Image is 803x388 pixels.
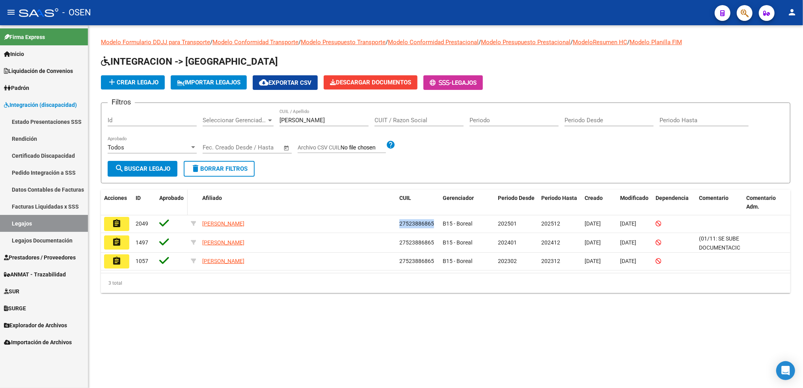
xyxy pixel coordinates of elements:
span: 202412 [541,239,560,246]
datatable-header-cell: Aprobado [156,190,188,216]
span: Periodo Hasta [541,195,577,201]
span: CUIL [399,195,411,201]
span: B15 - Boreal [443,239,472,246]
span: Padrón [4,84,29,92]
span: Modificado [620,195,648,201]
div: / / / / / / [101,38,790,293]
span: 27523886865 [399,239,434,246]
span: ID [136,195,141,201]
span: [DATE] [585,258,601,264]
span: Exportar CSV [259,79,311,86]
span: Buscar Legajo [115,165,170,172]
mat-icon: cloud_download [259,78,268,87]
span: Aprobado [159,195,184,201]
mat-icon: assignment [112,219,121,228]
mat-icon: help [386,140,395,149]
span: [DATE] [620,258,636,264]
button: -Legajos [423,75,483,90]
span: Periodo Desde [498,195,535,201]
datatable-header-cell: Afiliado [199,190,396,216]
span: [DATE] [620,239,636,246]
input: Archivo CSV CUIL [341,144,386,151]
span: SURGE [4,304,26,313]
span: Gerenciador [443,195,474,201]
button: Open calendar [282,144,291,153]
span: Seleccionar Gerenciador [203,117,266,124]
datatable-header-cell: Acciones [101,190,132,216]
span: Crear Legajo [107,79,158,86]
div: Open Intercom Messenger [776,361,795,380]
mat-icon: menu [6,7,16,17]
button: Exportar CSV [253,75,318,90]
span: B15 - Boreal [443,258,472,264]
a: ModeloResumen HC [573,39,627,46]
h3: Filtros [108,97,135,108]
mat-icon: delete [191,164,200,173]
span: Comentario Adm. [746,195,776,210]
span: 1497 [136,239,148,246]
span: Importación de Archivos [4,338,72,347]
span: Todos [108,144,124,151]
div: 3 total [101,273,790,293]
datatable-header-cell: Comentario Adm. [743,190,790,216]
a: Modelo Planilla FIM [630,39,682,46]
button: Buscar Legajo [108,161,177,177]
span: [PERSON_NAME] [202,239,244,246]
span: Borrar Filtros [191,165,248,172]
span: 202302 [498,258,517,264]
span: 202512 [541,220,560,227]
span: Acciones [104,195,127,201]
span: 202401 [498,239,517,246]
input: Fecha inicio [203,144,235,151]
input: Fecha fin [242,144,280,151]
mat-icon: assignment [112,237,121,247]
button: IMPORTAR LEGAJOS [171,75,247,90]
span: [DATE] [620,220,636,227]
datatable-header-cell: Comentario [696,190,743,216]
span: Comentario [699,195,728,201]
span: [DATE] [585,220,601,227]
datatable-header-cell: Dependencia [652,190,696,216]
span: B15 - Boreal [443,220,472,227]
button: Borrar Filtros [184,161,255,177]
mat-icon: search [115,164,124,173]
span: 202312 [541,258,560,264]
a: Modelo Conformidad Prestacional [388,39,479,46]
span: Inicio [4,50,24,58]
span: 202501 [498,220,517,227]
mat-icon: person [787,7,797,17]
span: Dependencia [656,195,689,201]
a: Modelo Formulario DDJJ para Transporte [101,39,210,46]
span: (01/11: SE SUBE DOCUMENTACION ACTUALIZADA DE TRANSPORTE, CAR Y ACTA ACUERDO-BOREAL) LICENCIA DE C... [699,235,745,340]
datatable-header-cell: Gerenciador [440,190,495,216]
span: Firma Express [4,33,45,41]
button: Descargar Documentos [324,75,417,90]
span: ANMAT - Trazabilidad [4,270,66,279]
span: 1057 [136,258,148,264]
a: Modelo Conformidad Transporte [212,39,298,46]
span: SUR [4,287,19,296]
span: Liquidación de Convenios [4,67,73,75]
span: [PERSON_NAME] [202,258,244,264]
span: 27523886865 [399,220,434,227]
span: [PERSON_NAME] [202,220,244,227]
datatable-header-cell: Modificado [617,190,652,216]
span: [DATE] [585,239,601,246]
button: Crear Legajo [101,75,165,90]
span: Legajos [452,79,477,86]
span: Creado [585,195,603,201]
span: 2049 [136,220,148,227]
span: INTEGRACION -> [GEOGRAPHIC_DATA] [101,56,278,67]
datatable-header-cell: CUIL [396,190,440,216]
span: 27523886865 [399,258,434,264]
mat-icon: assignment [112,256,121,266]
span: - [430,79,452,86]
datatable-header-cell: Creado [581,190,617,216]
span: Prestadores / Proveedores [4,253,76,262]
a: Modelo Presupuesto Transporte [301,39,386,46]
span: Explorador de Archivos [4,321,67,330]
span: Archivo CSV CUIL [298,144,341,151]
a: Modelo Presupuesto Prestacional [481,39,570,46]
datatable-header-cell: Periodo Desde [495,190,538,216]
mat-icon: add [107,77,117,87]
